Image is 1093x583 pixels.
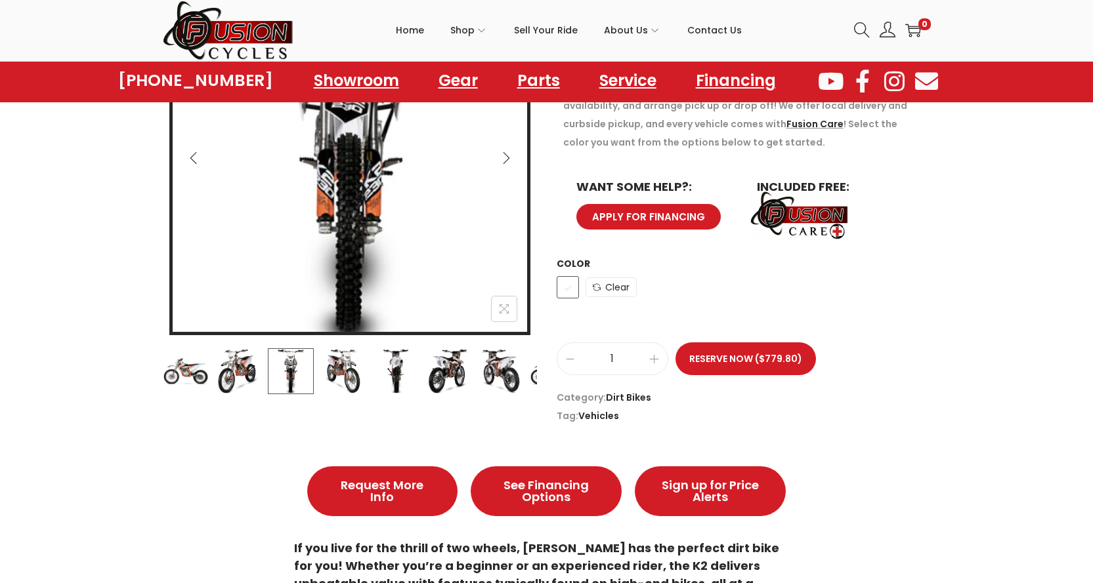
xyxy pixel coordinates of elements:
a: Showroom [301,66,412,96]
img: Product image [530,348,576,394]
a: Request More Info [307,466,458,516]
span: Shop [450,14,475,47]
span: Category: [557,388,931,407]
span: Sign up for Price Alerts [661,479,760,503]
input: Product quantity [557,350,668,368]
span: APPLY FOR FINANCING [592,212,705,222]
a: Shop [450,1,488,60]
span: Sell Your Ride [514,14,578,47]
a: Gear [425,66,491,96]
label: Color [557,257,590,270]
img: Product image [162,348,208,394]
img: Product image [320,348,366,394]
a: Service [586,66,670,96]
img: Product image [425,348,471,394]
a: APPLY FOR FINANCING [576,204,721,230]
span: Contact Us [687,14,742,47]
a: Financing [683,66,789,96]
a: [PHONE_NUMBER] [118,71,273,90]
img: Product image [215,348,261,394]
a: Parts [504,66,573,96]
a: Clear [586,277,637,297]
a: Home [396,1,424,60]
a: Dirt Bikes [606,391,651,404]
a: Sell Your Ride [514,1,578,60]
span: See Financing Options [497,479,595,503]
h6: INCLUDED FREE: [757,181,911,193]
nav: Primary navigation [294,1,844,60]
a: Fusion Care [786,117,844,131]
button: Next [492,144,521,172]
nav: Menu [301,66,789,96]
img: Product image [267,348,313,394]
span: About Us [604,14,648,47]
a: Vehicles [578,409,619,422]
a: See Financing Options [471,466,622,516]
span: Request More Info [333,479,432,503]
a: 0 [905,22,921,38]
a: About Us [604,1,661,60]
a: Contact Us [687,1,742,60]
img: Product image [477,348,523,394]
span: Tag: [557,407,931,425]
img: Product image [372,348,418,394]
a: Sign up for Price Alerts [635,466,786,516]
h6: WANT SOME HELP?: [576,181,731,193]
button: Reserve Now ($779.80) [675,342,816,375]
span: Home [396,14,424,47]
button: Previous [179,144,208,172]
